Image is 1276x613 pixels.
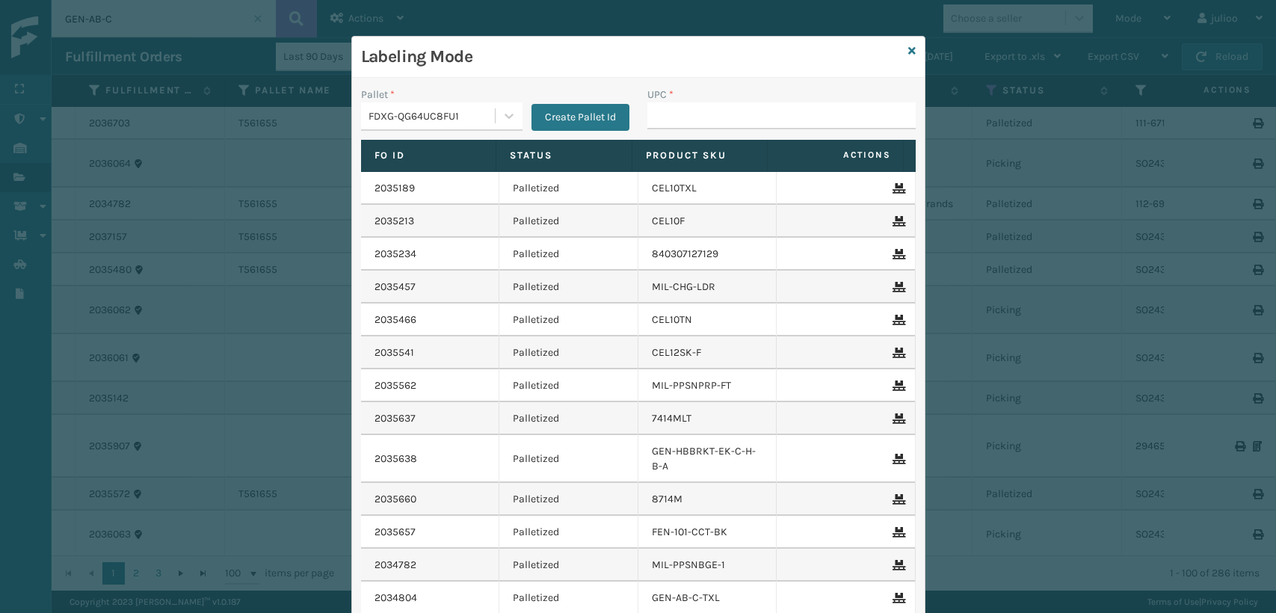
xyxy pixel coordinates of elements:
label: UPC [647,87,674,102]
td: CEL12SK-F [638,336,777,369]
h3: Labeling Mode [361,46,902,68]
td: CEL10TXL [638,172,777,205]
td: 8714M [638,483,777,516]
td: Palletized [499,402,638,435]
a: 2035660 [375,492,416,507]
div: FDXG-QG64UC8FU1 [369,108,496,124]
i: Remove From Pallet [893,494,901,505]
td: MIL-PPSNBGE-1 [638,549,777,582]
td: CEL10F [638,205,777,238]
td: Palletized [499,172,638,205]
td: MIL-PPSNPRP-FT [638,369,777,402]
a: 2035234 [375,247,416,262]
td: Palletized [499,369,638,402]
label: Fo Id [375,149,483,162]
a: 2034782 [375,558,416,573]
i: Remove From Pallet [893,413,901,424]
td: MIL-CHG-LDR [638,271,777,304]
td: Palletized [499,516,638,549]
label: Status [510,149,618,162]
a: 2035638 [375,452,417,466]
label: Product SKU [646,149,754,162]
td: CEL10TN [638,304,777,336]
i: Remove From Pallet [893,593,901,603]
i: Remove From Pallet [893,249,901,259]
a: 2035657 [375,525,416,540]
i: Remove From Pallet [893,315,901,325]
a: 2035457 [375,280,416,295]
td: FEN-101-CCT-BK [638,516,777,549]
td: 840307127129 [638,238,777,271]
label: Pallet [361,87,395,102]
i: Remove From Pallet [893,560,901,570]
a: 2035466 [375,312,416,327]
a: 2035541 [375,345,414,360]
td: Palletized [499,549,638,582]
td: Palletized [499,271,638,304]
i: Remove From Pallet [893,216,901,227]
td: GEN-HBBRKT-EK-C-H-B-A [638,435,777,483]
i: Remove From Pallet [893,381,901,391]
i: Remove From Pallet [893,454,901,464]
i: Remove From Pallet [893,527,901,537]
td: Palletized [499,304,638,336]
a: 2035637 [375,411,416,426]
button: Create Pallet Id [531,104,629,131]
td: Palletized [499,483,638,516]
a: 2034804 [375,591,417,606]
span: Actions [772,143,900,167]
td: 7414MLT [638,402,777,435]
td: Palletized [499,205,638,238]
td: Palletized [499,238,638,271]
td: Palletized [499,435,638,483]
a: 2035213 [375,214,414,229]
i: Remove From Pallet [893,348,901,358]
td: Palletized [499,336,638,369]
a: 2035562 [375,378,416,393]
i: Remove From Pallet [893,183,901,194]
i: Remove From Pallet [893,282,901,292]
a: 2035189 [375,181,415,196]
